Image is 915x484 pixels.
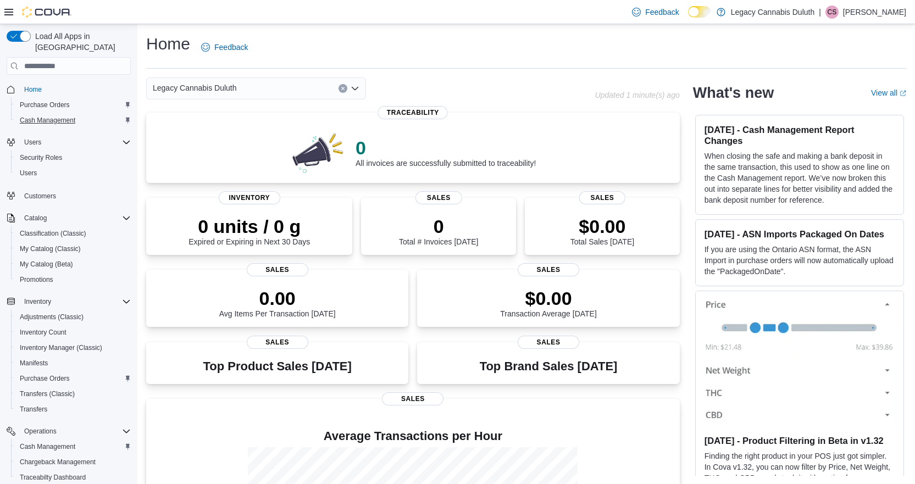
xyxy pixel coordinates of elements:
span: Sales [382,392,443,405]
button: Transfers [11,402,135,417]
span: Inventory [24,297,51,306]
a: Security Roles [15,151,66,164]
button: My Catalog (Beta) [11,257,135,272]
button: Adjustments (Classic) [11,309,135,325]
p: Updated 1 minute(s) ago [595,91,680,99]
a: View allExternal link [871,88,906,97]
span: Adjustments (Classic) [15,310,131,324]
button: Inventory [2,294,135,309]
h3: [DATE] - Cash Management Report Changes [705,124,895,146]
span: Sales [579,191,625,204]
button: Customers [2,187,135,203]
span: Transfers (Classic) [20,390,75,398]
span: Customers [24,192,56,201]
span: Operations [24,427,57,436]
span: Adjustments (Classic) [20,313,84,321]
div: Transaction Average [DATE] [500,287,597,318]
a: Cash Management [15,114,80,127]
button: Clear input [339,84,347,93]
a: Transfers [15,403,52,416]
button: Purchase Orders [11,97,135,113]
button: Users [20,136,46,149]
a: Manifests [15,357,52,370]
p: | [819,5,821,19]
h3: Top Brand Sales [DATE] [480,360,618,373]
span: Cash Management [15,440,131,453]
img: 0 [290,130,347,174]
span: Users [24,138,41,147]
span: Sales [415,191,462,204]
a: Feedback [197,36,252,58]
p: 0.00 [219,287,336,309]
h1: Home [146,33,190,55]
button: Inventory [20,295,56,308]
span: Transfers [15,403,131,416]
span: Feedback [214,42,248,53]
span: Users [15,166,131,180]
span: Operations [20,425,131,438]
span: Security Roles [20,153,62,162]
span: Classification (Classic) [20,229,86,238]
a: My Catalog (Beta) [15,258,77,271]
button: My Catalog (Classic) [11,241,135,257]
span: Purchase Orders [20,374,70,383]
button: Inventory Manager (Classic) [11,340,135,355]
div: Avg Items Per Transaction [DATE] [219,287,336,318]
a: Home [20,83,46,96]
span: Home [24,85,42,94]
a: Users [15,166,41,180]
a: Cash Management [15,440,80,453]
button: Cash Management [11,113,135,128]
button: Users [2,135,135,150]
span: Inventory [219,191,280,204]
button: Security Roles [11,150,135,165]
a: Classification (Classic) [15,227,91,240]
span: Legacy Cannabis Duluth [153,81,237,94]
button: Operations [20,425,61,438]
span: Cash Management [20,116,75,125]
a: Promotions [15,273,58,286]
button: Manifests [11,355,135,371]
span: Load All Apps in [GEOGRAPHIC_DATA] [31,31,131,53]
span: My Catalog (Classic) [15,242,131,255]
span: Users [20,169,37,177]
p: $0.00 [570,215,634,237]
span: Catalog [20,212,131,225]
span: Inventory Count [15,326,131,339]
button: Operations [2,424,135,439]
h4: Average Transactions per Hour [155,430,671,443]
div: Calvin Stuart [825,5,839,19]
span: Inventory Manager (Classic) [15,341,131,354]
button: Users [11,165,135,181]
span: My Catalog (Classic) [20,244,81,253]
span: Inventory Manager (Classic) [20,343,102,352]
a: Purchase Orders [15,372,74,385]
button: Promotions [11,272,135,287]
span: Inventory Count [20,328,66,337]
a: Purchase Orders [15,98,74,112]
span: Promotions [15,273,131,286]
a: My Catalog (Classic) [15,242,85,255]
span: My Catalog (Beta) [20,260,73,269]
p: 0 [356,137,536,159]
span: Promotions [20,275,53,284]
a: Traceabilty Dashboard [15,471,90,484]
button: Chargeback Management [11,454,135,470]
a: Feedback [628,1,683,23]
span: Transfers (Classic) [15,387,131,400]
div: Total # Invoices [DATE] [399,215,478,246]
a: Inventory Count [15,326,71,339]
button: Catalog [2,210,135,226]
button: Classification (Classic) [11,226,135,241]
span: Traceabilty Dashboard [20,473,86,482]
span: Security Roles [15,151,131,164]
a: Adjustments (Classic) [15,310,88,324]
span: Customers [20,188,131,202]
p: If you are using the Ontario ASN format, the ASN Import in purchase orders will now automatically... [705,244,895,277]
a: Transfers (Classic) [15,387,79,400]
h3: [DATE] - Product Filtering in Beta in v1.32 [705,435,895,446]
svg: External link [900,90,906,97]
span: Home [20,82,131,96]
p: 0 [399,215,478,237]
